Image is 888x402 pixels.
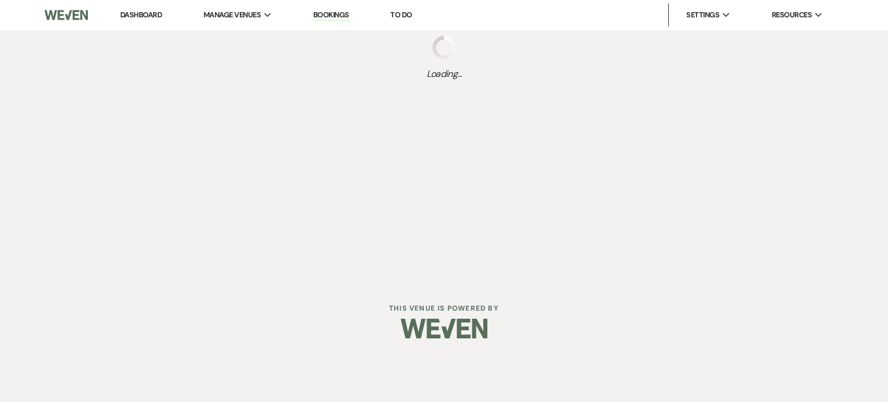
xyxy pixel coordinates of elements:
span: Settings [686,9,719,21]
span: Loading... [427,67,462,81]
a: To Do [390,10,412,20]
img: Weven Logo [401,308,487,349]
a: Dashboard [120,10,162,20]
span: Resources [772,9,812,21]
img: Weven Logo [45,3,88,27]
a: Bookings [313,10,349,21]
span: Manage Venues [203,9,261,21]
img: loading spinner [432,36,456,59]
